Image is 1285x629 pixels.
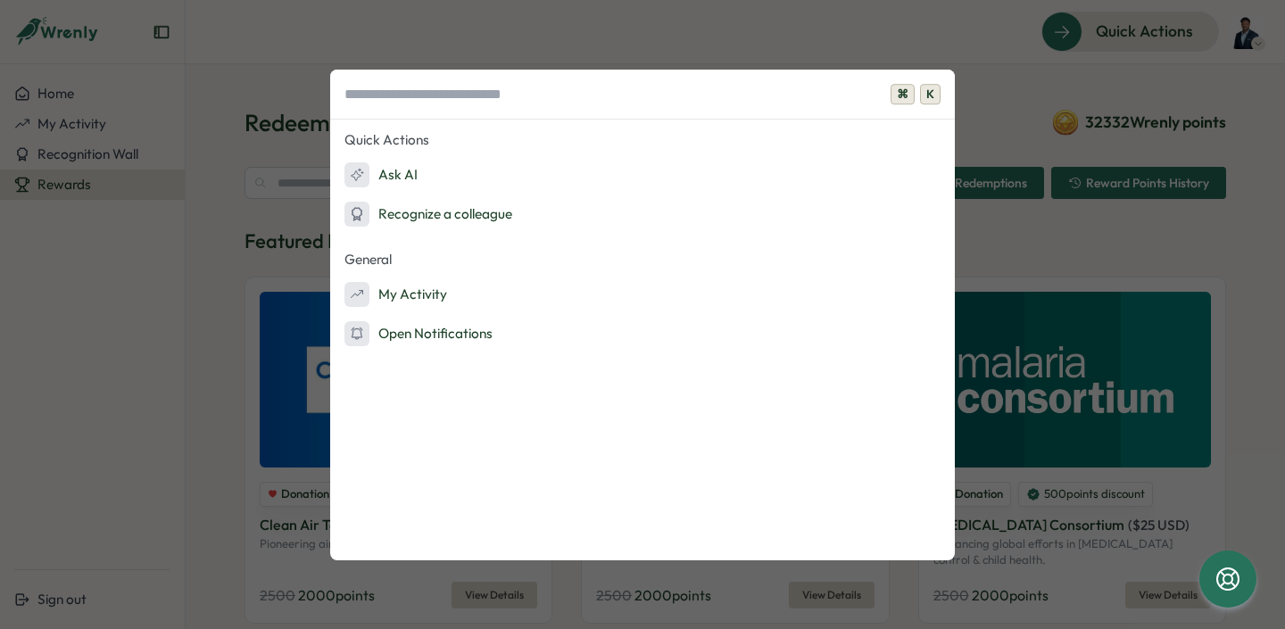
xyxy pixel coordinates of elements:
p: Quick Actions [330,127,955,153]
button: Ask AI [330,157,955,193]
button: Recognize a colleague [330,196,955,232]
div: Recognize a colleague [344,202,512,227]
button: Open Notifications [330,316,955,352]
p: General [330,246,955,273]
span: ⌘ [891,84,915,105]
span: K [920,84,941,105]
div: Open Notifications [344,321,493,346]
div: My Activity [344,282,447,307]
div: Ask AI [344,162,418,187]
button: My Activity [330,277,955,312]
